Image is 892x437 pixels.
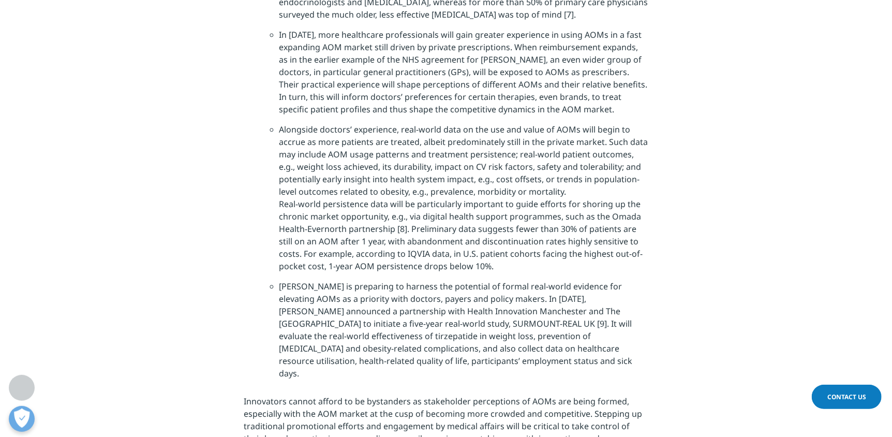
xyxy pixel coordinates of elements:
button: Ouvrir le centre de préférences [9,406,35,432]
li: [PERSON_NAME] is preparing to harness the potential of formal real-world evidence for elevating A... [279,280,648,387]
li: In [DATE], more healthcare professionals will gain greater experience in using AOMs in a fast exp... [279,28,648,123]
span: Contact Us [827,392,866,401]
li: Alongside doctors’ experience, real-world data on the use and value of AOMs will begin to accrue ... [279,123,648,280]
a: Contact Us [812,385,882,409]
